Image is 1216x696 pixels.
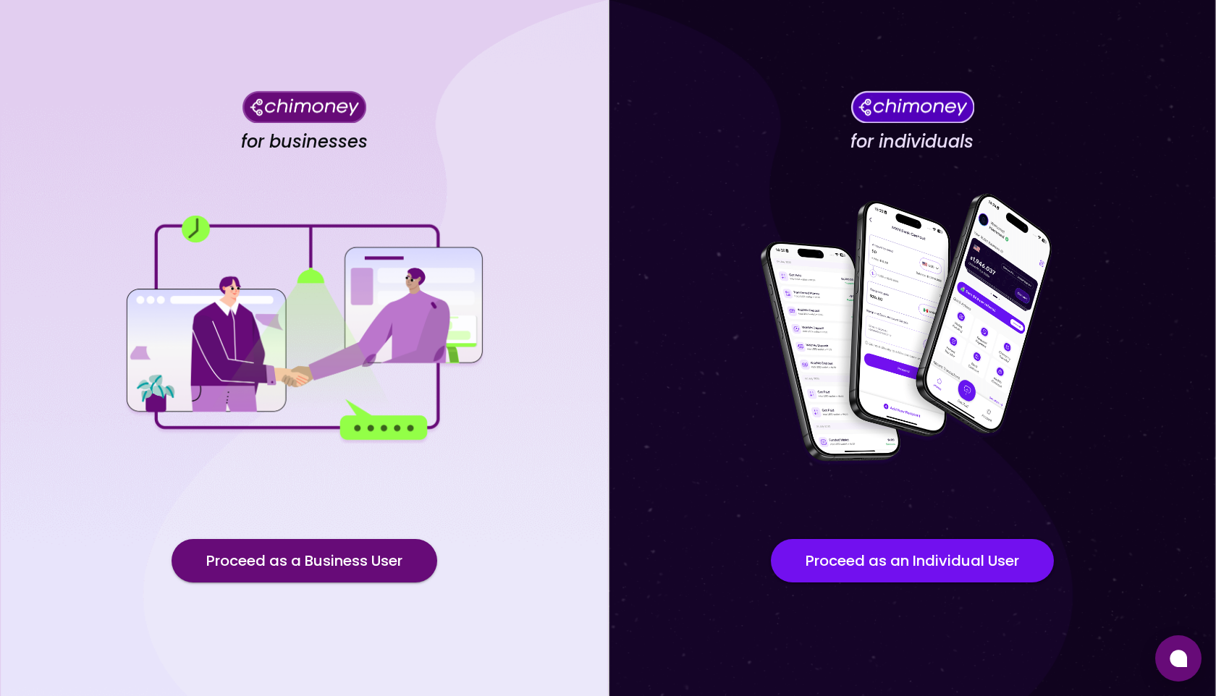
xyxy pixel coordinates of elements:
button: Open chat window [1155,635,1202,682]
h4: for businesses [241,131,368,153]
img: for businesses [123,216,485,444]
img: Chimoney for businesses [242,90,366,123]
img: Chimoney for individuals [850,90,974,123]
button: Proceed as an Individual User [771,539,1054,582]
img: for individuals [731,185,1093,475]
button: Proceed as a Business User [172,539,437,582]
h4: for individuals [850,131,974,153]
